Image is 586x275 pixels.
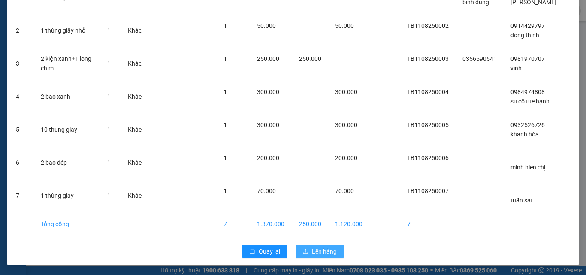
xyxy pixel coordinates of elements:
span: 1 [224,22,227,29]
td: 2 kiện xanh+1 long chim [34,47,100,80]
span: TB1108250003 [407,55,449,62]
span: 0984974808 [510,88,545,95]
span: 300.000 [257,88,279,95]
span: VP Tân Bình ĐT: [30,30,120,46]
span: 1 [224,55,227,62]
span: 1 [107,192,111,199]
span: 250.000 [299,55,321,62]
td: Khác [121,47,148,80]
span: 1 [224,154,227,161]
span: 1 [224,121,227,128]
td: Khác [121,14,148,47]
span: TB1108250004 [407,88,449,95]
span: Lên hàng [312,247,337,256]
td: 7 [9,179,34,212]
td: 6 [9,146,34,179]
td: 1.120.000 [328,212,369,236]
button: rollbackQuay lại [242,245,287,258]
td: 2 bao xanh [34,80,100,113]
span: vinh [510,65,522,72]
span: 1 [107,27,111,34]
span: VP Công Ty - [22,61,115,69]
span: 70.000 [335,187,354,194]
span: TB1108250007 [407,187,449,194]
span: 085 88 555 88 [30,30,120,46]
td: 10 thung giay [34,113,100,146]
span: 1 [107,126,111,133]
td: 5 [9,113,34,146]
span: 50.000 [335,22,354,29]
td: Tổng cộng [34,212,100,236]
td: 3 [9,47,34,80]
td: 250.000 [292,212,328,236]
span: hoa [61,61,115,69]
span: Nhận: [3,61,115,69]
span: 200.000 [257,154,279,161]
span: su cô tue hạnh [510,98,550,105]
span: 300.000 [257,121,279,128]
span: 0356590541 [462,55,497,62]
span: Quay lại [259,247,280,256]
span: 300.000 [335,88,357,95]
span: TB1108250005 [407,121,449,128]
span: upload [302,248,308,255]
span: 0932526726 [510,121,545,128]
span: 50.000 [257,22,276,29]
td: 7 [400,212,456,236]
td: 2 bao dép [34,146,100,179]
span: 0932526726 - [72,61,115,69]
td: Khác [121,179,148,212]
span: VP [GEOGRAPHIC_DATA] - [16,49,96,57]
td: 1 thùng giay [34,179,100,212]
span: TB1108250002 [407,22,449,29]
td: 2 [9,14,34,47]
span: đong thinh [510,32,539,39]
span: Gửi: [3,49,16,57]
span: 300.000 [335,121,357,128]
img: logo [3,6,29,45]
span: 1 [224,88,227,95]
td: Khác [121,113,148,146]
span: 250.000 [257,55,279,62]
span: 0981970707 [510,55,545,62]
span: tuấn sat [510,197,533,204]
span: 0914429797 [510,22,545,29]
span: 70.000 [257,187,276,194]
td: Khác [121,146,148,179]
td: Khác [121,80,148,113]
strong: CÔNG TY CP BÌNH TÂM [30,5,116,29]
span: 1 [107,159,111,166]
button: uploadLên hàng [296,245,344,258]
span: TB1108250006 [407,154,449,161]
td: 4 [9,80,34,113]
span: rollback [249,248,255,255]
span: khanh hòa [510,131,539,138]
span: 1 [224,187,227,194]
span: 200.000 [335,154,357,161]
span: minh hien chị [510,164,545,171]
td: 7 [217,212,250,236]
span: 1 [107,93,111,100]
td: 1.370.000 [250,212,292,236]
td: 1 thùng giây nhỏ [34,14,100,47]
span: 1 [107,60,111,67]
